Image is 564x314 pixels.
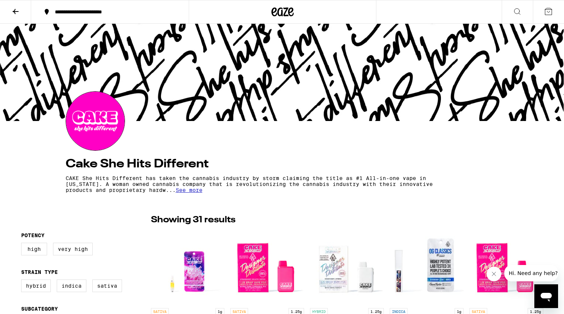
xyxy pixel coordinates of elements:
img: Cake She Hits Different - Strawberry Mochi - 1g [151,230,225,304]
iframe: Close message [487,266,501,281]
img: Cake She Hits Different - Strawberry Gelato AIO - 1.25g [469,230,543,304]
legend: Subcategory [21,306,58,312]
iframe: Message from company [504,265,558,281]
img: Cake She Hits Different logo [66,92,125,150]
label: Hybrid [21,279,51,292]
iframe: Button to launch messaging window [534,284,558,308]
label: Sativa [92,279,122,292]
span: See more [176,187,202,193]
h4: Cake She Hits Different [66,158,499,170]
p: Showing 31 results [151,214,235,226]
label: High [21,243,47,255]
label: Very High [53,243,93,255]
img: Cake She Hits Different - Blueberry Zushi AIO - 1g [390,230,464,304]
img: Cake She Hits Different - Pink Acai Kush AIO - 1.25g [230,230,304,304]
label: Indica [57,279,86,292]
legend: Potency [21,232,44,238]
legend: Strain Type [21,269,58,275]
p: CAKE She Hits Different has taken the cannabis industry by storm claiming the title as #1 All-in-... [66,175,433,193]
img: Cake She Hits Different - Rainbow Belts AIO - 1.25g [310,230,384,304]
